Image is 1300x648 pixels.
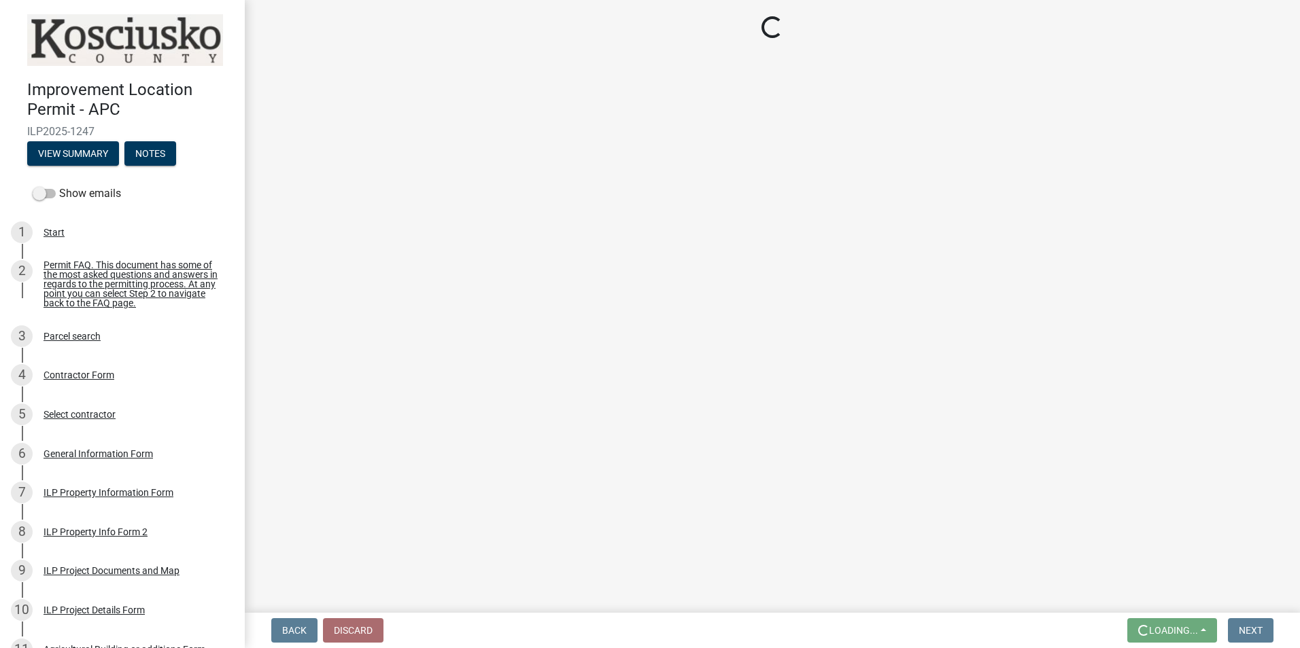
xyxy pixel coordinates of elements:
[27,141,119,166] button: View Summary
[27,14,223,66] img: Kosciusko County, Indiana
[44,605,145,615] div: ILP Project Details Form
[11,599,33,621] div: 10
[44,260,223,308] div: Permit FAQ. This document has some of the most asked questions and answers in regards to the perm...
[11,260,33,282] div: 2
[323,618,383,643] button: Discard
[124,141,176,166] button: Notes
[11,221,33,243] div: 1
[124,149,176,160] wm-modal-confirm: Notes
[271,618,318,643] button: Back
[11,325,33,347] div: 3
[27,149,119,160] wm-modal-confirm: Summary
[1149,625,1198,636] span: Loading...
[1228,618,1273,643] button: Next
[44,527,148,537] div: ILP Property Info Form 2
[11,364,33,386] div: 4
[44,449,153,458] div: General Information Form
[27,125,218,138] span: ILP2025-1247
[1239,625,1263,636] span: Next
[1127,618,1217,643] button: Loading...
[44,370,114,380] div: Contractor Form
[27,80,234,120] h4: Improvement Location Permit - APC
[44,488,173,497] div: ILP Property Information Form
[11,403,33,425] div: 5
[11,521,33,543] div: 8
[33,185,121,202] label: Show emails
[44,410,116,419] div: Select contractor
[11,560,33,581] div: 9
[44,228,65,237] div: Start
[44,566,179,575] div: ILP Project Documents and Map
[44,331,101,341] div: Parcel search
[11,443,33,465] div: 6
[11,482,33,503] div: 7
[282,625,307,636] span: Back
